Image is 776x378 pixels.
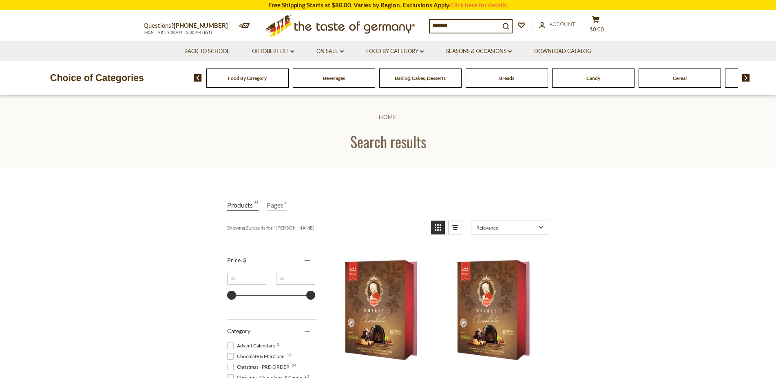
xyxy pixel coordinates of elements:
a: Click here for details. [450,1,508,9]
img: previous arrow [194,74,202,82]
a: Account [539,20,575,29]
a: View grid mode [431,221,445,234]
a: View list mode [448,221,462,234]
a: Home [379,114,397,120]
span: $0.00 [590,26,604,33]
span: 10 [287,353,292,357]
span: Chocolate & Marzipan [227,353,287,360]
span: Price [227,256,246,263]
span: 31 [254,199,259,210]
a: View Products Tab [227,199,259,211]
p: Questions? [144,20,234,31]
a: View Pages Tab [267,199,287,211]
span: 1 [277,342,279,346]
a: [PHONE_NUMBER] [174,22,228,29]
span: 2 [284,199,287,210]
input: Maximum value [276,273,315,285]
span: Account [549,21,575,27]
a: Beverages [323,75,345,81]
a: Breads [499,75,514,81]
a: Oktoberfest [252,47,294,56]
div: Showing results for " " [227,221,425,234]
a: Seasons & Occasions [446,47,512,56]
input: Minimum value [227,273,266,285]
img: Reber Dark Chocolate Mozart Kugeln 6 pack [440,256,548,364]
a: Back to School [184,47,230,56]
span: Category [227,327,250,334]
a: Food By Category [228,75,267,81]
span: – [266,276,276,282]
span: Christmas - PRE-ORDER [227,363,292,371]
img: Reber Dark Chocolate Mozart Kugeln 6 pack [327,256,436,364]
span: 24 [292,363,296,367]
a: Baking, Cakes, Desserts [395,75,446,81]
span: Relevance [476,225,536,231]
button: $0.00 [584,16,608,36]
span: , $ [241,256,246,263]
img: next arrow [742,74,750,82]
span: 23 [304,374,309,378]
b: 31 [245,225,251,231]
a: Candy [586,75,600,81]
a: Cereal [673,75,687,81]
a: On Sale [316,47,344,56]
a: Download Catalog [534,47,591,56]
h1: Search results [25,132,751,150]
span: Advent Calendars [227,342,277,349]
span: MON - FRI, 9:00AM - 5:00PM (EST) [144,30,213,35]
a: Sort options [471,221,549,234]
a: Food By Category [366,47,424,56]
